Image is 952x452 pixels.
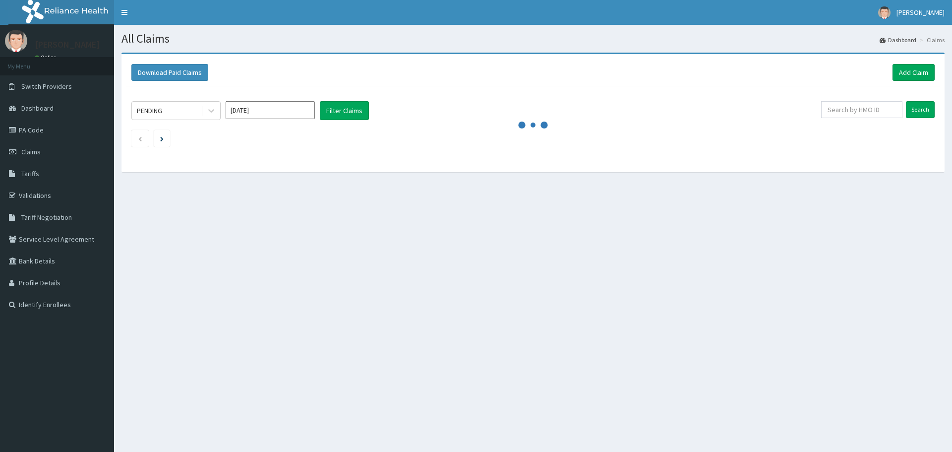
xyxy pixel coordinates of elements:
a: Previous page [138,134,142,143]
div: PENDING [137,106,162,116]
a: Add Claim [892,64,935,81]
input: Select Month and Year [226,101,315,119]
span: [PERSON_NAME] [896,8,945,17]
input: Search by HMO ID [821,101,902,118]
a: Online [35,54,59,61]
a: Next page [160,134,164,143]
span: Tariffs [21,169,39,178]
span: Switch Providers [21,82,72,91]
img: User Image [5,30,27,52]
span: Tariff Negotiation [21,213,72,222]
span: Dashboard [21,104,54,113]
input: Search [906,101,935,118]
h1: All Claims [121,32,945,45]
button: Filter Claims [320,101,369,120]
p: [PERSON_NAME] [35,40,100,49]
li: Claims [917,36,945,44]
img: User Image [878,6,891,19]
svg: audio-loading [518,110,548,140]
a: Dashboard [880,36,916,44]
button: Download Paid Claims [131,64,208,81]
span: Claims [21,147,41,156]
